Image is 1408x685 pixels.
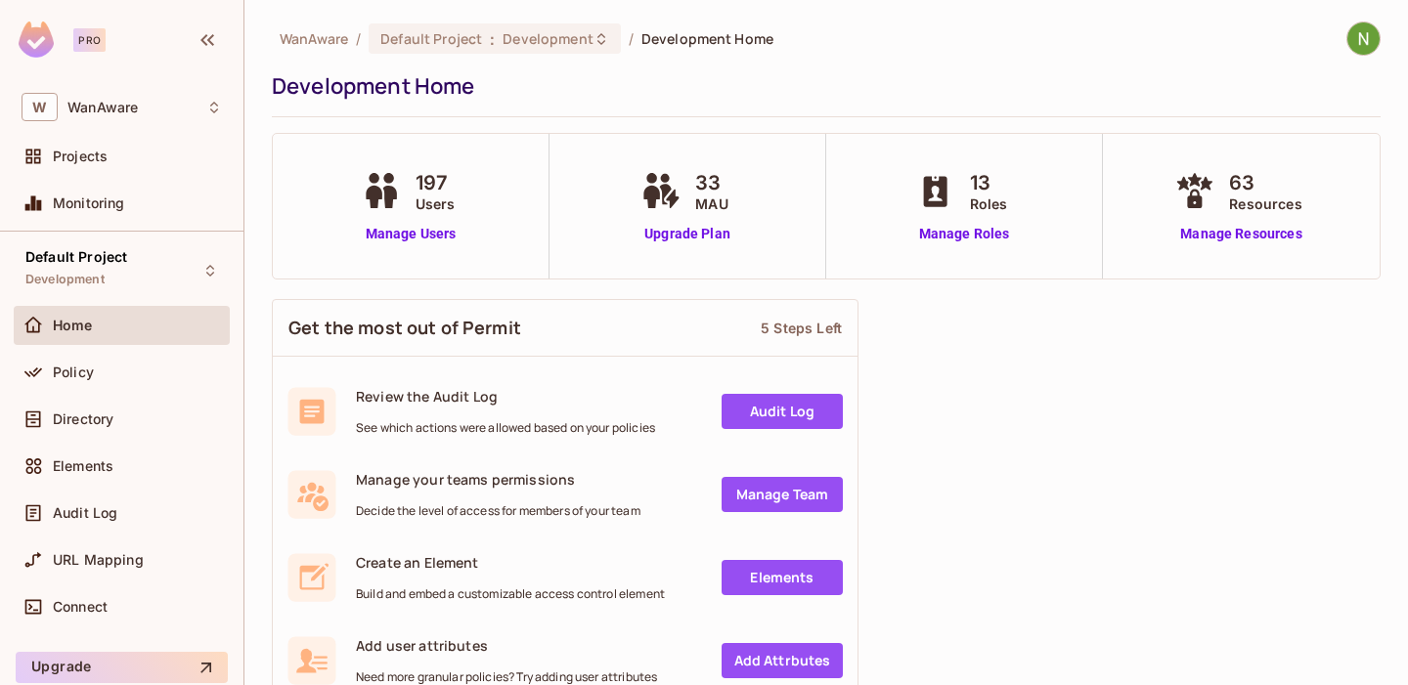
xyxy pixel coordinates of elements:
[356,553,665,572] span: Create an Element
[53,552,144,568] span: URL Mapping
[53,505,117,521] span: Audit Log
[25,249,127,265] span: Default Project
[380,29,482,48] span: Default Project
[356,503,640,519] span: Decide the level of access for members of your team
[53,599,108,615] span: Connect
[53,411,113,427] span: Directory
[722,643,843,678] a: Add Attrbutes
[53,195,125,211] span: Monitoring
[272,71,1371,101] div: Development Home
[970,168,1008,197] span: 13
[356,586,665,602] span: Build and embed a customizable access control element
[1347,22,1380,55] img: Navanath Jadhav
[503,29,593,48] span: Development
[1229,168,1301,197] span: 63
[16,652,228,683] button: Upgrade
[416,168,456,197] span: 197
[695,168,727,197] span: 33
[761,319,842,337] div: 5 Steps Left
[1170,224,1311,244] a: Manage Resources
[722,477,843,512] a: Manage Team
[53,149,108,164] span: Projects
[356,669,657,685] span: Need more granular policies? Try adding user attributes
[356,636,657,655] span: Add user attributes
[67,100,138,115] span: Workspace: WanAware
[637,224,737,244] a: Upgrade Plan
[25,272,105,287] span: Development
[911,224,1018,244] a: Manage Roles
[19,21,54,58] img: SReyMgAAAABJRU5ErkJggg==
[53,458,113,474] span: Elements
[722,394,843,429] a: Audit Log
[22,93,58,121] span: W
[288,316,521,340] span: Get the most out of Permit
[416,193,456,214] span: Users
[722,560,843,595] a: Elements
[53,318,93,333] span: Home
[356,387,655,406] span: Review the Audit Log
[695,193,727,214] span: MAU
[629,29,634,48] li: /
[356,470,640,489] span: Manage your teams permissions
[73,28,106,52] div: Pro
[970,193,1008,214] span: Roles
[356,29,361,48] li: /
[1229,193,1301,214] span: Resources
[357,224,465,244] a: Manage Users
[356,420,655,436] span: See which actions were allowed based on your policies
[280,29,348,48] span: the active workspace
[641,29,773,48] span: Development Home
[489,31,496,47] span: :
[53,364,94,380] span: Policy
